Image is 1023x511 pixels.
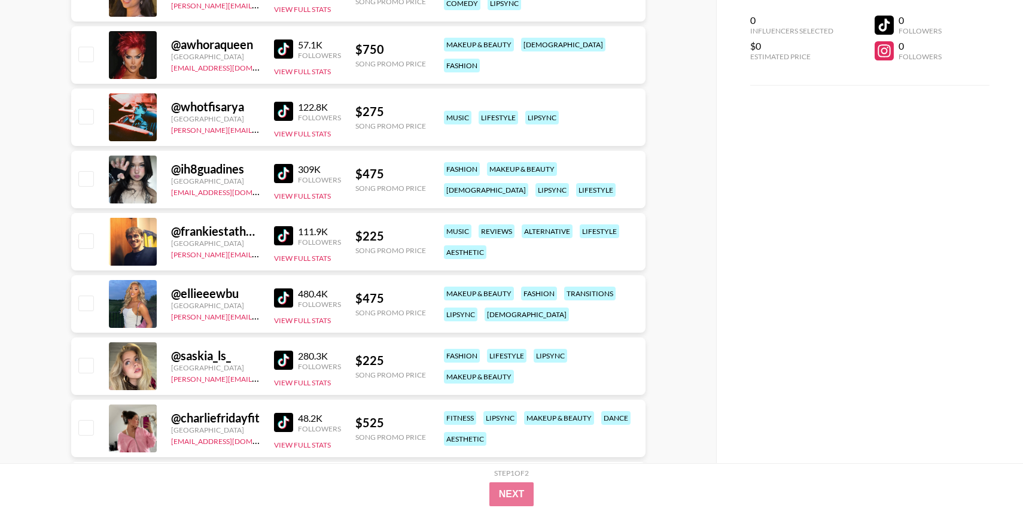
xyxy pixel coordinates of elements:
div: Song Promo Price [355,59,426,68]
div: Song Promo Price [355,370,426,379]
div: [GEOGRAPHIC_DATA] [171,177,260,185]
img: TikTok [274,351,293,370]
img: TikTok [274,226,293,245]
button: View Full Stats [274,129,331,138]
div: lipsync [483,411,517,425]
div: @ whotfisarya [171,99,260,114]
div: Song Promo Price [355,184,426,193]
div: 0 [750,14,833,26]
div: $ 475 [355,166,426,181]
div: Followers [298,424,341,433]
iframe: Drift Widget Chat Controller [963,451,1009,497]
div: lipsync [534,349,567,363]
div: [GEOGRAPHIC_DATA] [171,114,260,123]
div: @ ih8guadines [171,162,260,177]
div: 48.2K [298,412,341,424]
div: lifestyle [487,349,526,363]
div: aesthetic [444,432,486,446]
div: [GEOGRAPHIC_DATA] [171,363,260,372]
button: View Full Stats [274,440,331,449]
div: @ saskia_ls_ [171,348,260,363]
div: aesthetic [444,245,486,259]
div: [GEOGRAPHIC_DATA] [171,301,260,310]
div: Influencers Selected [750,26,833,35]
div: reviews [479,224,514,238]
img: TikTok [274,164,293,183]
div: Song Promo Price [355,433,426,442]
div: alternative [522,224,573,238]
div: Step 1 of 2 [494,469,529,477]
div: $ 475 [355,291,426,306]
div: @ frankiestathamuk [171,224,260,239]
div: fashion [444,349,480,363]
div: transitions [564,287,616,300]
a: [PERSON_NAME][EMAIL_ADDRESS][DOMAIN_NAME] [171,310,348,321]
a: [PERSON_NAME][EMAIL_ADDRESS][PERSON_NAME][DOMAIN_NAME] [171,123,405,135]
a: [EMAIL_ADDRESS][DOMAIN_NAME] [171,185,291,197]
div: fashion [521,287,557,300]
button: View Full Stats [274,378,331,387]
a: [PERSON_NAME][EMAIL_ADDRESS][DOMAIN_NAME] [171,248,348,259]
div: $ 525 [355,415,426,430]
div: Estimated Price [750,52,833,61]
div: makeup & beauty [444,38,514,51]
button: Next [489,482,534,506]
div: @ charliefridayfit [171,410,260,425]
div: $ 225 [355,353,426,368]
div: Song Promo Price [355,246,426,255]
div: lifestyle [580,224,619,238]
div: Song Promo Price [355,308,426,317]
div: $ 225 [355,229,426,244]
div: [GEOGRAPHIC_DATA] [171,239,260,248]
div: 309K [298,163,341,175]
div: fashion [444,59,480,72]
div: Followers [298,175,341,184]
div: [DEMOGRAPHIC_DATA] [485,308,569,321]
div: [GEOGRAPHIC_DATA] [171,52,260,61]
button: View Full Stats [274,254,331,263]
button: View Full Stats [274,67,331,76]
div: Followers [899,26,942,35]
div: fitness [444,411,476,425]
div: lifestyle [479,111,518,124]
div: Followers [298,113,341,122]
div: @ ellieeewbu [171,286,260,301]
a: [EMAIL_ADDRESS][DOMAIN_NAME] [171,61,291,72]
div: $0 [750,40,833,52]
div: lipsync [525,111,559,124]
div: Followers [298,362,341,371]
img: TikTok [274,288,293,308]
button: View Full Stats [274,191,331,200]
div: [DEMOGRAPHIC_DATA] [521,38,605,51]
button: View Full Stats [274,316,331,325]
div: @ awhoraqueen [171,37,260,52]
div: 0 [899,14,942,26]
div: music [444,224,471,238]
div: 111.9K [298,226,341,238]
div: makeup & beauty [444,287,514,300]
a: [EMAIL_ADDRESS][DOMAIN_NAME] [171,434,291,446]
div: $ 750 [355,42,426,57]
div: makeup & beauty [524,411,594,425]
img: TikTok [274,102,293,121]
div: lipsync [535,183,569,197]
div: makeup & beauty [487,162,557,176]
div: [DEMOGRAPHIC_DATA] [444,183,528,197]
div: Followers [298,51,341,60]
div: Song Promo Price [355,121,426,130]
div: 0 [899,40,942,52]
div: 122.8K [298,101,341,113]
div: Followers [298,300,341,309]
div: music [444,111,471,124]
div: Followers [298,238,341,247]
div: 57.1K [298,39,341,51]
div: makeup & beauty [444,370,514,384]
img: TikTok [274,413,293,432]
div: lipsync [444,308,477,321]
div: $ 275 [355,104,426,119]
div: [GEOGRAPHIC_DATA] [171,425,260,434]
div: fashion [444,162,480,176]
a: [PERSON_NAME][EMAIL_ADDRESS][DOMAIN_NAME] [171,372,348,384]
div: dance [601,411,631,425]
div: 280.3K [298,350,341,362]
